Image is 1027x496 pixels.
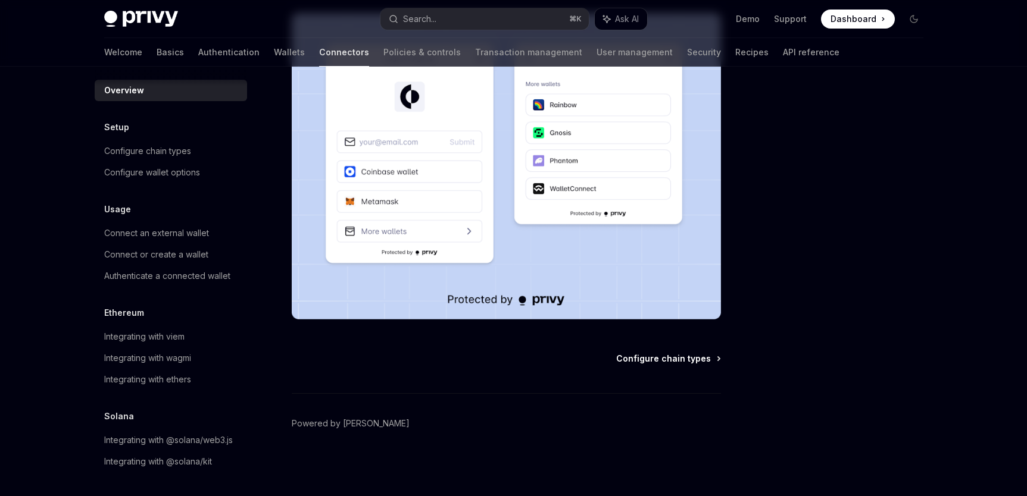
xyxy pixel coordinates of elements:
[380,8,589,30] button: Search...⌘K
[597,38,673,67] a: User management
[687,38,721,67] a: Security
[735,38,769,67] a: Recipes
[104,329,185,344] div: Integrating with viem
[95,80,247,101] a: Overview
[319,38,369,67] a: Connectors
[736,13,760,25] a: Demo
[95,451,247,472] a: Integrating with @solana/kit
[104,351,191,365] div: Integrating with wagmi
[615,13,639,25] span: Ask AI
[104,306,144,320] h5: Ethereum
[595,8,647,30] button: Ask AI
[104,11,178,27] img: dark logo
[292,417,410,429] a: Powered by [PERSON_NAME]
[104,454,212,469] div: Integrating with @solana/kit
[904,10,923,29] button: Toggle dark mode
[95,326,247,347] a: Integrating with viem
[104,372,191,387] div: Integrating with ethers
[616,353,711,365] span: Configure chain types
[104,120,129,134] h5: Setup
[95,265,247,287] a: Authenticate a connected wallet
[821,10,895,29] a: Dashboard
[475,38,582,67] a: Transaction management
[157,38,184,67] a: Basics
[95,162,247,183] a: Configure wallet options
[95,369,247,390] a: Integrating with ethers
[104,83,144,98] div: Overview
[104,165,200,180] div: Configure wallet options
[198,38,260,67] a: Authentication
[104,38,142,67] a: Welcome
[104,247,208,262] div: Connect or create a wallet
[831,13,876,25] span: Dashboard
[774,13,807,25] a: Support
[383,38,461,67] a: Policies & controls
[104,433,233,447] div: Integrating with @solana/web3.js
[783,38,839,67] a: API reference
[274,38,305,67] a: Wallets
[95,347,247,369] a: Integrating with wagmi
[104,226,209,240] div: Connect an external wallet
[95,429,247,451] a: Integrating with @solana/web3.js
[292,13,721,319] img: Connectors3
[95,222,247,244] a: Connect an external wallet
[95,244,247,265] a: Connect or create a wallet
[104,202,131,216] h5: Usage
[104,144,191,158] div: Configure chain types
[104,409,134,423] h5: Solana
[569,14,582,24] span: ⌘ K
[616,353,720,365] a: Configure chain types
[104,269,230,283] div: Authenticate a connected wallet
[95,140,247,162] a: Configure chain types
[403,12,436,26] div: Search...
